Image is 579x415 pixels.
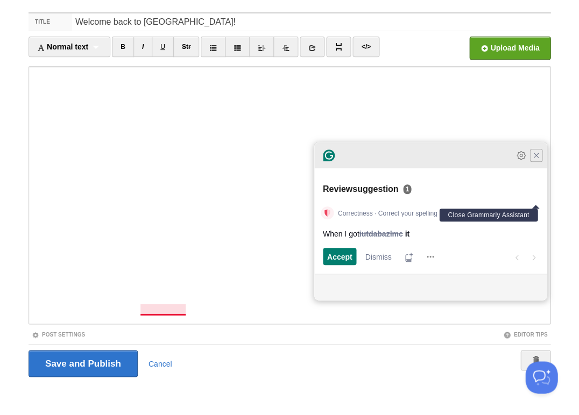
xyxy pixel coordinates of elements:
a: I [133,37,152,57]
label: Title [29,13,72,31]
input: Save and Publish [29,350,138,377]
a: B [112,37,134,57]
a: Editor Tips [503,331,547,337]
img: pagebreak-icon.png [335,43,342,51]
span: Normal text [37,42,88,51]
a: </> [352,37,379,57]
a: Cancel [149,359,172,368]
a: Post Settings [32,331,85,337]
a: Str [173,37,200,57]
a: U [152,37,174,57]
iframe: Help Scout Beacon - Open [525,361,557,393]
del: Str [182,43,191,51]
